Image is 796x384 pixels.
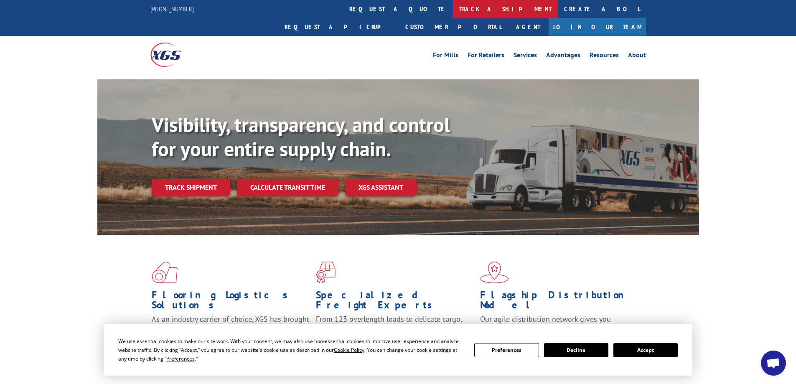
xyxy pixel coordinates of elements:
[150,5,194,13] a: [PHONE_NUMBER]
[118,337,464,363] div: We use essential cookies to make our site work. With your consent, we may also use non-essential ...
[508,18,549,36] a: Agent
[152,112,450,162] b: Visibility, transparency, and control for your entire supply chain.
[544,343,608,357] button: Decline
[334,346,364,353] span: Cookie Policy
[474,343,539,357] button: Preferences
[152,314,309,344] span: As an industry carrier of choice, XGS has brought innovation and dedication to flooring logistics...
[316,290,474,314] h1: Specialized Freight Experts
[152,290,310,314] h1: Flooring Logistics Solutions
[152,178,230,196] a: Track shipment
[278,18,399,36] a: Request a pickup
[628,52,646,61] a: About
[399,18,508,36] a: Customer Portal
[433,52,458,61] a: For Mills
[480,262,509,283] img: xgs-icon-flagship-distribution-model-red
[546,52,580,61] a: Advantages
[480,290,638,314] h1: Flagship Distribution Model
[166,355,195,362] span: Preferences
[316,262,336,283] img: xgs-icon-focused-on-flooring-red
[549,18,646,36] a: Join Our Team
[237,178,338,196] a: Calculate transit time
[590,52,619,61] a: Resources
[152,262,178,283] img: xgs-icon-total-supply-chain-intelligence-red
[514,52,537,61] a: Services
[468,52,504,61] a: For Retailers
[761,351,786,376] div: Open chat
[613,343,678,357] button: Accept
[480,314,634,334] span: Our agile distribution network gives you nationwide inventory management on demand.
[104,324,692,376] div: Cookie Consent Prompt
[316,314,474,351] p: From 123 overlength loads to delicate cargo, our experienced staff knows the best way to move you...
[345,178,417,196] a: XGS ASSISTANT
